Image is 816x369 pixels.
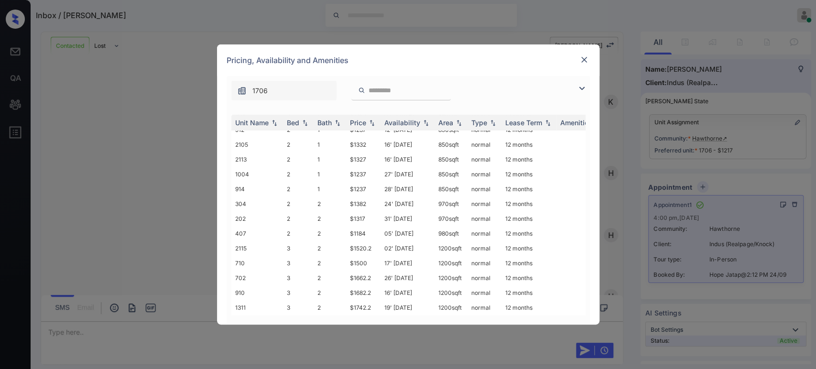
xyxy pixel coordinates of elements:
td: $1327 [346,152,381,167]
td: 2 [314,256,346,271]
td: $1317 [346,211,381,226]
img: sorting [454,119,464,126]
td: 3 [283,285,314,300]
td: 02' [DATE] [381,241,435,256]
td: 3 [283,271,314,285]
td: normal [468,211,501,226]
div: Lease Term [505,119,542,127]
td: 1 [314,182,346,196]
td: 1200 sqft [435,271,468,285]
td: 2 [283,182,314,196]
td: 980 sqft [435,226,468,241]
td: 2 [314,271,346,285]
td: $1520.2 [346,241,381,256]
td: 2 [283,196,314,211]
td: 3 [283,256,314,271]
td: 12 months [501,196,556,211]
td: 17' [DATE] [381,256,435,271]
td: 31' [DATE] [381,211,435,226]
td: 16' [DATE] [381,137,435,152]
td: 16' [DATE] [381,285,435,300]
div: Bed [287,119,299,127]
img: sorting [270,119,279,126]
img: sorting [488,119,498,126]
td: normal [468,226,501,241]
td: 1004 [231,167,283,182]
td: 2 [314,285,346,300]
td: 12 months [501,241,556,256]
td: 2 [283,152,314,167]
td: 1200 sqft [435,241,468,256]
td: normal [468,182,501,196]
td: 970 sqft [435,211,468,226]
td: 1200 sqft [435,285,468,300]
td: 26' [DATE] [381,271,435,285]
td: normal [468,167,501,182]
td: normal [468,271,501,285]
td: 28' [DATE] [381,182,435,196]
td: 3 [283,241,314,256]
td: 3 [283,300,314,315]
td: 12 months [501,167,556,182]
td: 12 months [501,256,556,271]
td: 16' [DATE] [381,152,435,167]
td: 2115 [231,241,283,256]
td: 304 [231,196,283,211]
div: Price [350,119,366,127]
td: $1742.2 [346,300,381,315]
td: normal [468,256,501,271]
td: normal [468,152,501,167]
td: $1332 [346,137,381,152]
td: 2113 [231,152,283,167]
img: icon-zuma [576,83,588,94]
div: Type [471,119,487,127]
td: 12 months [501,182,556,196]
td: $1237 [346,167,381,182]
td: 2 [283,226,314,241]
div: Availability [384,119,420,127]
td: 2 [314,211,346,226]
td: 2105 [231,137,283,152]
td: 850 sqft [435,152,468,167]
td: normal [468,196,501,211]
img: sorting [300,119,310,126]
img: icon-zuma [237,86,247,96]
td: 12 months [501,285,556,300]
td: 1200 sqft [435,300,468,315]
td: 12 months [501,211,556,226]
td: $1662.2 [346,271,381,285]
td: 12 months [501,271,556,285]
td: $1500 [346,256,381,271]
td: 1 [314,167,346,182]
div: Bath [317,119,332,127]
img: icon-zuma [358,86,365,95]
td: normal [468,137,501,152]
td: 1311 [231,300,283,315]
td: normal [468,285,501,300]
div: Unit Name [235,119,269,127]
td: 2 [283,137,314,152]
td: 27' [DATE] [381,167,435,182]
img: close [579,55,589,65]
td: 702 [231,271,283,285]
td: 12 months [501,300,556,315]
div: Pricing, Availability and Amenities [217,44,599,76]
td: 910 [231,285,283,300]
div: Area [438,119,453,127]
td: 202 [231,211,283,226]
td: 850 sqft [435,137,468,152]
td: 05' [DATE] [381,226,435,241]
div: Amenities [560,119,592,127]
td: normal [468,300,501,315]
td: 2 [283,211,314,226]
img: sorting [421,119,431,126]
td: 407 [231,226,283,241]
td: 850 sqft [435,182,468,196]
td: $1237 [346,182,381,196]
td: 2 [314,241,346,256]
img: sorting [367,119,377,126]
td: 710 [231,256,283,271]
td: 2 [314,300,346,315]
td: 12 months [501,137,556,152]
td: 2 [283,167,314,182]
